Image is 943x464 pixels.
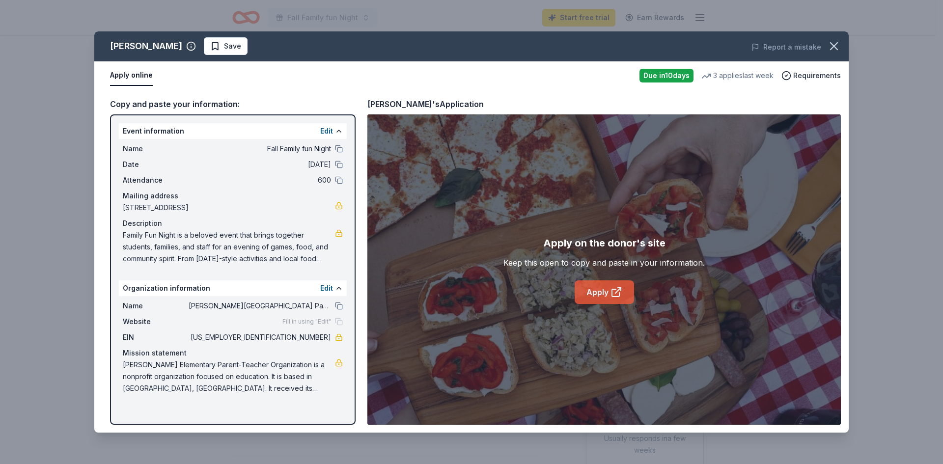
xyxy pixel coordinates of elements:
div: 3 applies last week [701,70,774,82]
span: Family Fun Night is a beloved event that brings together students, families, and staff for an eve... [123,229,335,265]
div: Due in 10 days [639,69,693,82]
div: Description [123,218,343,229]
button: Edit [320,125,333,137]
span: Name [123,143,189,155]
span: 600 [189,174,331,186]
a: Apply [575,280,634,304]
span: Fill in using "Edit" [282,318,331,326]
div: Keep this open to copy and paste in your information. [503,257,705,269]
div: Event information [119,123,347,139]
span: Fall Family fun Night [189,143,331,155]
div: [PERSON_NAME] [110,38,182,54]
button: Save [204,37,248,55]
span: Date [123,159,189,170]
span: [PERSON_NAME] Elementary Parent-Teacher Organization is a nonprofit organization focused on educa... [123,359,335,394]
span: Website [123,316,189,328]
div: Mailing address [123,190,343,202]
span: Name [123,300,189,312]
span: [US_EMPLOYER_IDENTIFICATION_NUMBER] [189,331,331,343]
div: Mission statement [123,347,343,359]
span: [PERSON_NAME][GEOGRAPHIC_DATA] Parent-Teacher Organization [189,300,331,312]
span: Requirements [793,70,841,82]
button: Report a mistake [751,41,821,53]
div: Copy and paste your information: [110,98,356,110]
span: [STREET_ADDRESS] [123,202,335,214]
button: Edit [320,282,333,294]
span: EIN [123,331,189,343]
button: Apply online [110,65,153,86]
div: Organization information [119,280,347,296]
button: Requirements [781,70,841,82]
span: Attendance [123,174,189,186]
div: Apply on the donor's site [543,235,666,251]
span: Save [224,40,241,52]
span: [DATE] [189,159,331,170]
div: [PERSON_NAME]'s Application [367,98,484,110]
